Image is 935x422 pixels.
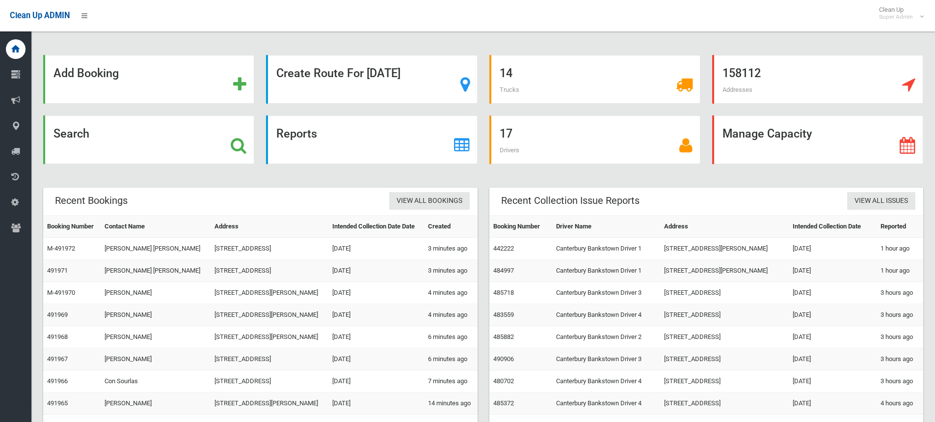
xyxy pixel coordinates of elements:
a: Create Route For [DATE] [266,55,477,104]
td: [DATE] [789,393,877,415]
td: [DATE] [328,348,424,370]
td: 3 hours ago [877,282,923,304]
td: 6 minutes ago [424,348,478,370]
td: [STREET_ADDRESS][PERSON_NAME] [660,238,789,260]
td: 3 hours ago [877,370,923,393]
td: [STREET_ADDRESS][PERSON_NAME] [660,260,789,282]
td: [DATE] [789,326,877,348]
td: Canterbury Bankstown Driver 1 [552,260,660,282]
a: 485718 [493,289,514,296]
header: Recent Collection Issue Reports [489,191,651,210]
td: Canterbury Bankstown Driver 4 [552,370,660,393]
td: [STREET_ADDRESS][PERSON_NAME] [211,304,328,326]
span: Drivers [500,146,519,154]
td: [DATE] [789,304,877,326]
td: 14 minutes ago [424,393,478,415]
a: 480702 [493,377,514,385]
td: [DATE] [328,326,424,348]
a: 158112 Addresses [712,55,923,104]
td: Canterbury Bankstown Driver 4 [552,304,660,326]
strong: Manage Capacity [722,127,812,141]
td: [PERSON_NAME] [101,348,210,370]
td: [PERSON_NAME] [101,304,210,326]
td: Con Sourlas [101,370,210,393]
td: [STREET_ADDRESS] [211,370,328,393]
a: 491967 [47,355,68,363]
td: [PERSON_NAME] [PERSON_NAME] [101,260,210,282]
a: 491966 [47,377,68,385]
strong: 158112 [722,66,761,80]
td: 4 hours ago [877,393,923,415]
td: [STREET_ADDRESS] [660,348,789,370]
td: [DATE] [328,260,424,282]
th: Booking Number [489,216,552,238]
td: [DATE] [789,348,877,370]
a: 491965 [47,399,68,407]
a: Search [43,115,254,164]
td: 4 minutes ago [424,282,478,304]
td: 1 hour ago [877,260,923,282]
td: [STREET_ADDRESS][PERSON_NAME] [211,326,328,348]
td: 6 minutes ago [424,326,478,348]
a: 442222 [493,245,514,252]
td: 3 hours ago [877,326,923,348]
a: M-491970 [47,289,75,296]
span: Addresses [722,86,752,93]
td: 7 minutes ago [424,370,478,393]
small: Super Admin [879,13,913,21]
td: [DATE] [789,282,877,304]
a: 491969 [47,311,68,318]
td: [STREET_ADDRESS] [660,282,789,304]
th: Address [660,216,789,238]
td: [DATE] [328,370,424,393]
td: 4 minutes ago [424,304,478,326]
td: [PERSON_NAME] [101,326,210,348]
td: [DATE] [789,238,877,260]
td: [STREET_ADDRESS] [660,304,789,326]
a: 485372 [493,399,514,407]
a: 490906 [493,355,514,363]
td: Canterbury Bankstown Driver 2 [552,326,660,348]
td: [STREET_ADDRESS] [660,370,789,393]
td: 1 hour ago [877,238,923,260]
th: Address [211,216,328,238]
strong: Add Booking [53,66,119,80]
td: 3 hours ago [877,304,923,326]
td: [STREET_ADDRESS] [211,238,328,260]
span: Clean Up ADMIN [10,11,70,20]
th: Driver Name [552,216,660,238]
td: 3 minutes ago [424,238,478,260]
td: [STREET_ADDRESS] [211,260,328,282]
th: Intended Collection Date Date [328,216,424,238]
td: 3 minutes ago [424,260,478,282]
td: [PERSON_NAME] [101,393,210,415]
a: 14 Trucks [489,55,700,104]
strong: Reports [276,127,317,141]
a: Add Booking [43,55,254,104]
a: View All Issues [847,192,915,210]
span: Trucks [500,86,519,93]
a: Manage Capacity [712,115,923,164]
th: Created [424,216,478,238]
td: [DATE] [328,393,424,415]
header: Recent Bookings [43,191,139,210]
th: Booking Number [43,216,101,238]
td: [STREET_ADDRESS] [660,393,789,415]
a: 491968 [47,333,68,340]
th: Reported [877,216,923,238]
strong: Search [53,127,89,141]
a: 485882 [493,333,514,340]
strong: 14 [500,66,512,80]
td: [STREET_ADDRESS] [211,348,328,370]
td: [PERSON_NAME] [PERSON_NAME] [101,238,210,260]
strong: Create Route For [DATE] [276,66,401,80]
td: Canterbury Bankstown Driver 3 [552,348,660,370]
strong: 17 [500,127,512,141]
a: 491971 [47,267,68,274]
td: [DATE] [789,260,877,282]
td: Canterbury Bankstown Driver 1 [552,238,660,260]
th: Intended Collection Date [789,216,877,238]
a: View All Bookings [389,192,470,210]
td: Canterbury Bankstown Driver 3 [552,282,660,304]
td: [PERSON_NAME] [101,282,210,304]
